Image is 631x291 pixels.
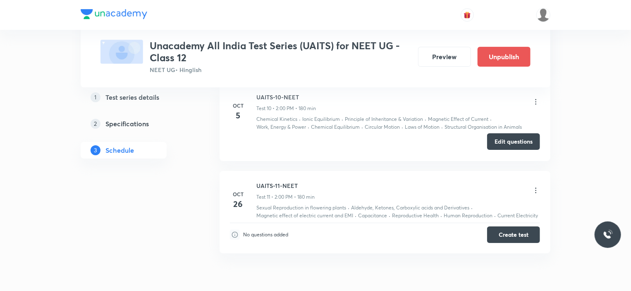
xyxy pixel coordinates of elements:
[308,123,309,131] div: ·
[256,181,315,190] h6: UAITS-11-NEET
[342,115,343,123] div: ·
[351,204,469,212] p: Aldehyde, Ketones, Carboxylic acids and Derivatives
[230,198,246,210] h4: 26
[494,212,496,219] div: ·
[471,204,473,212] div: ·
[91,92,100,102] p: 1
[603,230,613,240] img: ttu
[464,11,471,19] img: avatar
[355,212,356,219] div: ·
[256,115,297,123] p: Chemical Kinetics
[105,92,159,102] h5: Test series details
[299,115,301,123] div: ·
[478,47,531,67] button: Unpublish
[405,123,440,131] p: Laws of Motion
[365,123,400,131] p: Circular Motion
[418,47,471,67] button: Preview
[81,9,147,21] a: Company Logo
[428,115,488,123] p: Magnetic Effect of Current
[230,102,246,109] h6: Oct
[256,105,316,112] p: Test 10 • 2:00 PM • 180 min
[487,133,540,150] button: Edit questions
[81,115,193,132] a: 2Specifications
[389,212,390,219] div: ·
[402,123,403,131] div: ·
[105,119,149,129] h5: Specifications
[358,212,387,219] p: Capacitance
[348,204,349,212] div: ·
[441,123,443,131] div: ·
[392,212,439,219] p: Reproductive Health
[81,9,147,19] img: Company Logo
[243,231,288,238] p: No questions added
[105,145,134,155] h5: Schedule
[91,119,100,129] p: 2
[150,40,411,64] h3: Unacademy All India Test Series (UAITS) for NEET UG - Class 12
[536,8,550,22] img: Organic Chemistry
[91,145,100,155] p: 3
[256,204,346,212] p: Sexual Reproduction in flowering plants
[361,123,363,131] div: ·
[487,226,540,243] button: Create test
[100,40,143,64] img: fallback-thumbnail.png
[256,123,306,131] p: Work, Energy & Power
[490,115,492,123] div: ·
[311,123,360,131] p: Chemical Equilibrium
[444,212,492,219] p: Human Reproduction
[230,190,246,198] h6: Oct
[345,115,423,123] p: Principle of Inheritance & Variation
[150,65,411,74] p: NEET UG • Hinglish
[445,123,522,131] p: Structural Organisation in Animals
[256,93,316,101] h6: UAITS-10-NEET
[425,115,426,123] div: ·
[256,193,315,201] p: Test 11 • 2:00 PM • 180 min
[81,89,193,106] a: 1Test series details
[497,212,538,219] p: Current Electricity
[440,212,442,219] div: ·
[230,230,240,240] img: infoIcon
[256,212,353,219] p: Magnetic effect of electric current and EMI
[461,8,474,22] button: avatar
[230,109,246,122] h4: 5
[302,115,340,123] p: Ionic Equilibrium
